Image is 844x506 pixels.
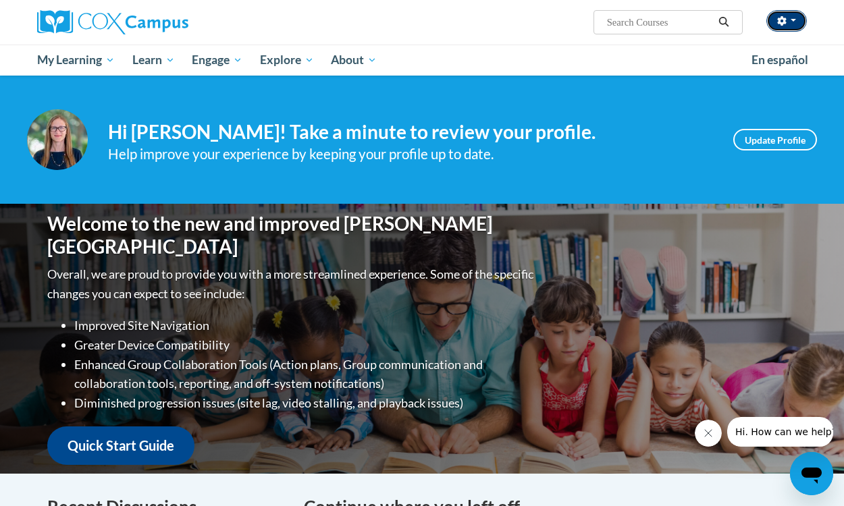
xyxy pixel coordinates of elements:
input: Search Courses [606,14,714,30]
iframe: Message from company [727,417,833,447]
h4: Hi [PERSON_NAME]! Take a minute to review your profile. [108,121,713,144]
a: About [323,45,386,76]
span: About [331,52,377,68]
a: Engage [183,45,251,76]
div: Help improve your experience by keeping your profile up to date. [108,143,713,165]
span: Explore [260,52,314,68]
img: Cox Campus [37,10,188,34]
span: Engage [192,52,242,68]
a: En español [743,46,817,74]
li: Diminished progression issues (site lag, video stalling, and playback issues) [74,393,537,413]
button: Account Settings [766,10,807,32]
a: Update Profile [733,129,817,150]
a: My Learning [28,45,124,76]
li: Greater Device Compatibility [74,335,537,355]
span: En español [751,53,808,67]
a: Quick Start Guide [47,426,194,465]
iframe: Close message [695,420,722,447]
li: Enhanced Group Collaboration Tools (Action plans, Group communication and collaboration tools, re... [74,355,537,394]
a: Learn [124,45,184,76]
iframe: Button to launch messaging window [790,452,833,495]
img: Profile Image [27,109,88,170]
a: Explore [251,45,323,76]
span: Hi. How can we help? [8,9,109,20]
button: Search [714,14,734,30]
div: Main menu [27,45,817,76]
a: Cox Campus [37,10,280,34]
span: My Learning [37,52,115,68]
span: Learn [132,52,175,68]
p: Overall, we are proud to provide you with a more streamlined experience. Some of the specific cha... [47,264,537,304]
li: Improved Site Navigation [74,316,537,335]
h1: Welcome to the new and improved [PERSON_NAME][GEOGRAPHIC_DATA] [47,213,537,258]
